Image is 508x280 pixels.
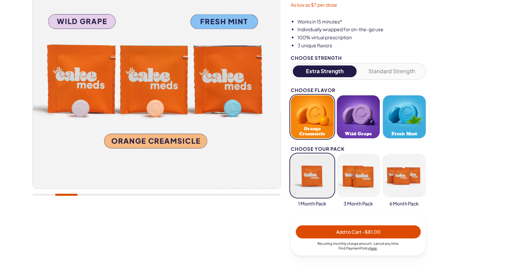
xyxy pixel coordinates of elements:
[298,200,326,207] span: 1 Month Pack
[389,200,419,207] span: 6 Month Pack
[293,126,332,136] span: Orange Creamsicle
[336,229,380,235] span: Add to Cart
[338,246,360,250] span: Find Payment
[297,18,476,25] li: Works in 15 minutes*
[370,246,377,250] a: here
[291,146,426,151] div: Choose your pack
[362,229,380,235] span: - $81.00
[360,65,424,77] button: Standard Strength
[343,200,373,207] span: 3 Month Pack
[296,225,421,238] button: Add to Cart -$81.00
[291,88,426,93] div: Choose Flavor
[296,241,421,250] div: Recurring monthly charge amount , cancel any time. Policy .
[345,131,372,136] span: Wild Grape
[297,34,476,41] li: 100% virtual prescription
[297,26,476,33] li: Individually wrapped for on-the-go use
[297,42,476,49] li: 3 unique flavors
[291,2,476,8] p: As low as $7 per dose
[391,131,417,136] span: Fresh Mint
[291,55,426,60] div: Choose Strength
[293,65,357,77] button: Extra Strength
